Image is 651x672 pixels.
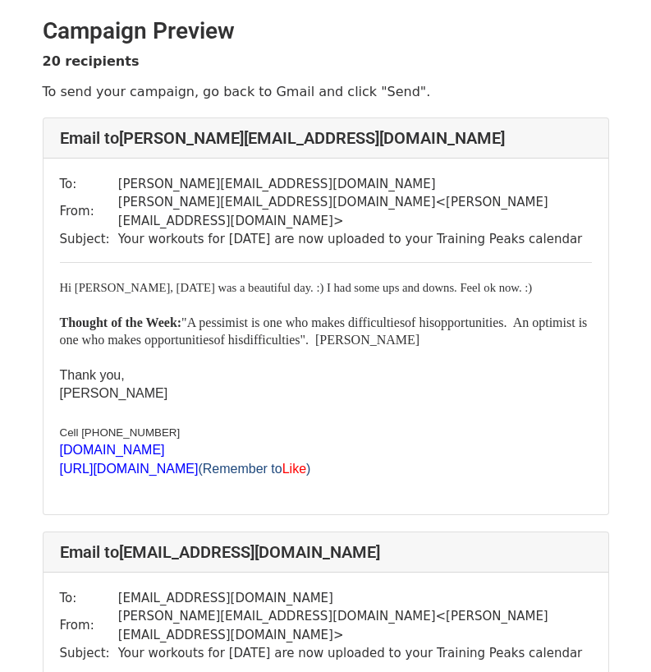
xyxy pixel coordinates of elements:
[60,443,165,457] span: [DOMAIN_NAME]
[118,230,592,249] td: Your workouts for [DATE] are now uploaded to your Training Peaks calendar
[118,644,592,663] td: Your workouts for [DATE] are now uploaded to your Training Peaks calendar
[43,83,609,100] p: To send your campaign, go back to Gmail and click "Send".
[60,462,199,476] a: [URL][DOMAIN_NAME]
[60,542,592,562] h4: Email to [EMAIL_ADDRESS][DOMAIN_NAME]
[60,314,592,348] p: "A pessimist is one who makes difficulties opportunities. An optimist is one who makes opportunit...
[213,333,243,347] span: of his
[118,607,592,644] td: [PERSON_NAME][EMAIL_ADDRESS][DOMAIN_NAME] < [PERSON_NAME][EMAIL_ADDRESS][DOMAIN_NAME] >
[60,230,118,249] td: Subject:
[60,175,118,194] td: To:
[118,193,592,230] td: [PERSON_NAME][EMAIL_ADDRESS][DOMAIN_NAME] < [PERSON_NAME][EMAIL_ADDRESS][DOMAIN_NAME] >
[60,644,118,663] td: Subject:
[282,462,306,476] span: Like
[60,315,182,329] span: Thought of the Week:
[60,462,199,476] span: [URL][DOMAIN_NAME]
[60,386,168,400] font: [PERSON_NAME]
[60,607,118,644] td: From:
[118,589,592,608] td: [EMAIL_ADDRESS][DOMAIN_NAME]
[306,462,310,476] span: )
[60,442,165,458] a: [DOMAIN_NAME]
[198,462,282,476] span: (Remember to
[43,53,140,69] strong: 20 recipients
[60,589,118,608] td: To:
[60,279,592,297] p: Hi [PERSON_NAME], [DATE] was a beautiful day. :) I had some ups and downs. Feel ok now. :)
[405,315,434,329] span: of his
[60,193,118,230] td: From:
[60,368,125,382] font: Thank you,
[43,17,609,45] h2: Campaign Preview
[60,128,592,148] h4: Email to [PERSON_NAME][EMAIL_ADDRESS][DOMAIN_NAME]
[118,175,592,194] td: [PERSON_NAME][EMAIL_ADDRESS][DOMAIN_NAME]
[60,426,181,439] span: Cell [PHONE_NUMBER]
